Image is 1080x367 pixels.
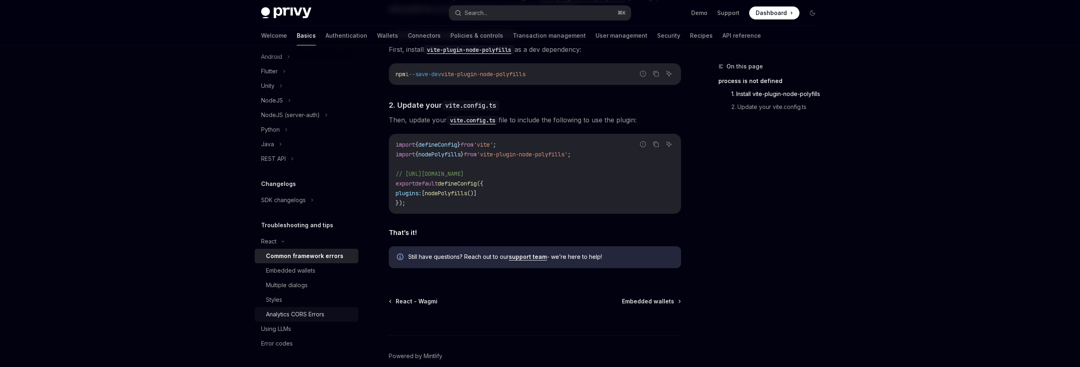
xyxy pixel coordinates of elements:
[261,125,280,134] div: Python
[255,93,358,108] button: NodeJS
[396,297,437,305] span: React - Wagmi
[261,154,286,164] div: REST API
[691,9,707,17] a: Demo
[442,100,499,111] code: vite.config.ts
[255,234,358,249] button: React
[261,7,311,19] img: dark logo
[261,96,283,105] div: NodeJS
[397,254,405,262] svg: Info
[389,44,681,55] span: First, install as a dev dependency:
[622,297,674,305] span: Embedded wallets
[255,322,358,336] a: Using LLMs
[408,253,673,261] span: Still have questions? Reach out to our - we’re here to help!
[389,352,442,360] a: Powered by Mintlify
[261,324,291,334] div: Using LLMs
[690,26,713,45] a: Recipes
[396,190,422,197] span: plugins:
[651,139,661,149] button: Copy the contents from the code block
[568,151,571,158] span: ;
[255,292,358,307] a: Styles
[596,26,647,45] a: User management
[756,9,787,17] span: Dashboard
[255,151,358,166] button: REST API
[255,79,358,93] button: Unity
[664,139,674,149] button: Ask AI
[477,151,568,158] span: 'vite-plugin-node-polyfills'
[657,26,680,45] a: Security
[474,141,493,148] span: 'vite'
[266,309,324,319] div: Analytics CORS Errors
[806,6,819,19] button: Toggle dark mode
[255,122,358,137] button: Python
[261,237,276,246] div: React
[297,26,316,45] a: Basics
[447,116,499,125] code: vite.config.ts
[261,81,274,91] div: Unity
[422,190,425,197] span: [
[255,193,358,207] button: SDK changelogs
[408,26,441,45] a: Connectors
[261,220,333,230] h5: Troubleshooting and tips
[266,251,343,261] div: Common framework errors
[389,228,417,237] strong: That’s it!
[418,151,461,158] span: nodePolyfills
[261,179,296,189] h5: Changelogs
[415,180,438,187] span: default
[261,26,287,45] a: Welcome
[396,151,415,158] span: import
[638,68,648,79] button: Report incorrect code
[415,151,418,158] span: {
[255,137,358,151] button: Java
[722,26,761,45] a: API reference
[718,75,825,87] a: process is not defined
[396,70,405,78] span: npm
[493,141,496,148] span: ;
[326,26,367,45] a: Authentication
[617,10,626,16] span: ⌘ K
[465,8,487,18] div: Search...
[266,266,315,275] div: Embedded wallets
[726,62,763,71] span: On this page
[424,45,514,53] a: vite-plugin-node-polyfills
[467,190,477,197] span: ()]
[622,297,680,305] a: Embedded wallets
[718,87,825,100] a: 1. Install vite-plugin-node-polyfills
[261,139,274,149] div: Java
[457,141,461,148] span: }
[409,70,441,78] span: --save-dev
[438,180,477,187] span: defineConfig
[389,114,681,126] span: Then, update your file to include the following to use the plugin:
[717,9,739,17] a: Support
[450,26,503,45] a: Policies & controls
[447,116,499,124] a: vite.config.ts
[390,297,437,305] a: React - Wagmi
[255,64,358,79] button: Flutter
[749,6,799,19] a: Dashboard
[377,26,398,45] a: Wallets
[396,180,415,187] span: export
[718,100,825,113] a: 2. Update your vite.config.ts
[266,280,308,290] div: Multiple dialogs
[255,263,358,278] a: Embedded wallets
[664,68,674,79] button: Ask AI
[396,199,402,207] span: })
[261,66,278,76] div: Flutter
[396,170,464,177] span: // [URL][DOMAIN_NAME]
[266,295,282,305] div: Styles
[464,151,477,158] span: from
[389,100,499,111] span: 2. Update your
[513,26,586,45] a: Transaction management
[255,249,358,263] a: Common framework errors
[261,195,306,205] div: SDK changelogs
[461,151,464,158] span: }
[638,139,648,149] button: Report incorrect code
[415,141,418,148] span: {
[461,141,474,148] span: from
[418,141,457,148] span: defineConfig
[255,278,358,292] a: Multiple dialogs
[651,68,661,79] button: Copy the contents from the code block
[261,339,293,348] div: Error codes
[255,336,358,351] a: Error codes
[477,180,483,187] span: ({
